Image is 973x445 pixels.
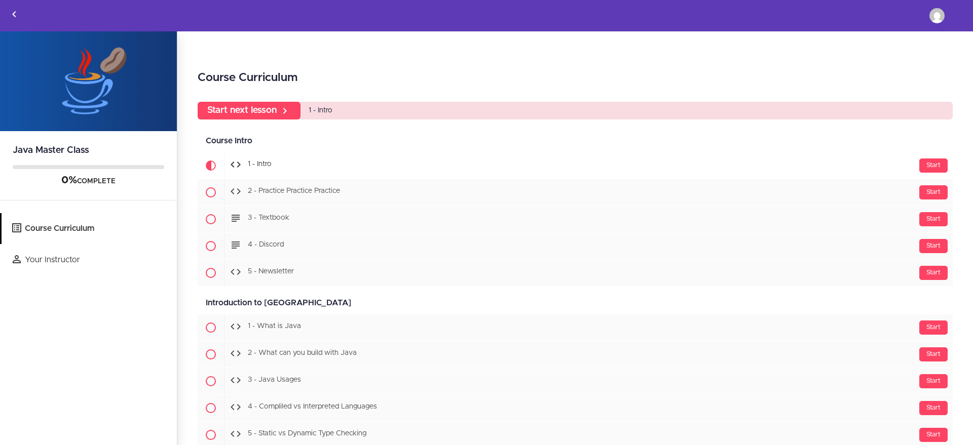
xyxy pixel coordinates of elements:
[919,239,948,253] div: Start
[198,341,953,368] a: Start 2 - What can you build with Java
[2,245,177,275] a: Your Instructor
[198,69,953,87] h2: Course Curriculum
[198,179,953,206] a: Start 2 - Practice Practice Practice
[919,347,948,361] div: Start
[198,233,953,259] a: Start 4 - Discord
[248,268,294,275] span: 5 - Newsletter
[198,260,953,286] a: Start 5 - Newsletter
[248,161,272,168] span: 1 - Intro
[198,314,953,341] a: Start 1 - What is Java
[198,152,224,179] span: Current item
[919,374,948,388] div: Start
[248,215,289,222] span: 3 - Textbook
[198,130,953,152] div: Course Intro
[929,8,945,23] img: grecualexandrugabriel1997@gmail.com
[919,212,948,226] div: Start
[919,185,948,199] div: Start
[248,377,301,384] span: 3 - Java Usages
[61,175,77,185] span: 0%
[198,395,953,421] a: Start 4 - Compliled vs Interpreted Languages
[198,152,953,179] a: Current item Start 1 - Intro
[13,174,164,187] div: COMPLETE
[248,430,366,437] span: 5 - Static vs Dynamic Type Checking
[919,428,948,442] div: Start
[248,241,284,249] span: 4 - Discord
[919,158,948,173] div: Start
[198,206,953,232] a: Start 3 - Textbook
[248,323,301,330] span: 1 - What is Java
[919,401,948,415] div: Start
[1,1,28,31] a: Back to courses
[8,8,20,20] svg: Back to courses
[198,368,953,394] a: Start 3 - Java Usages
[309,107,332,114] span: 1 - Intro
[198,292,953,314] div: Introduction to [GEOGRAPHIC_DATA]
[919,266,948,280] div: Start
[248,188,340,195] span: 2 - Practice Practice Practice
[919,320,948,335] div: Start
[198,102,301,119] a: Start next lesson
[248,350,357,357] span: 2 - What can you build with Java
[248,403,377,411] span: 4 - Compliled vs Interpreted Languages
[2,213,177,244] a: Course Curriculum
